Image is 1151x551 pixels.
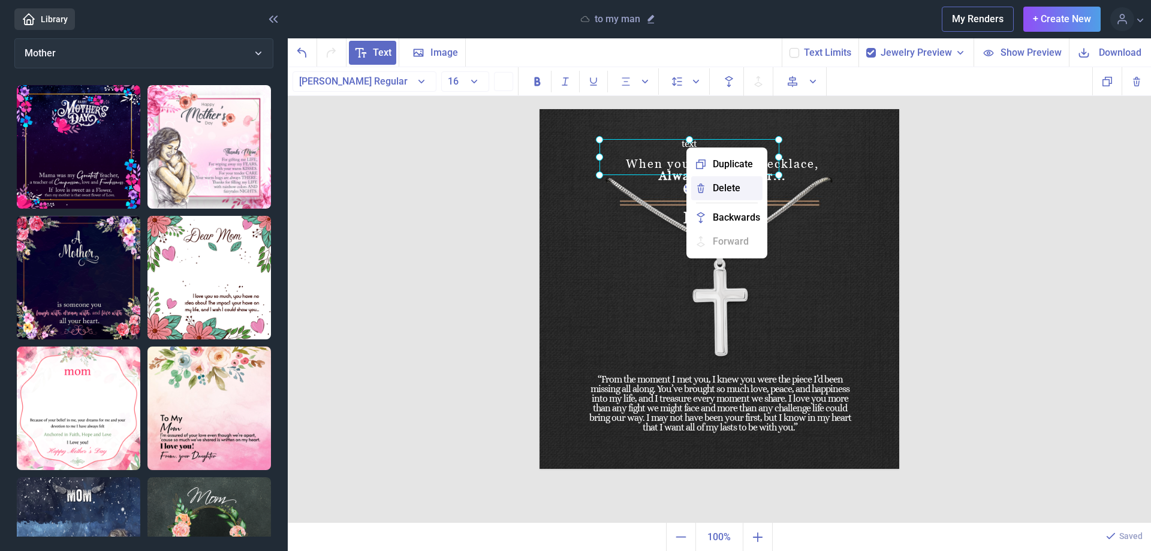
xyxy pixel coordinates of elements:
button: [PERSON_NAME] Regular [293,71,436,92]
button: > Forward [691,230,763,254]
div: I Love You [611,206,831,231]
div: When you wear this necklace, [581,158,863,191]
button: Underline [580,71,608,92]
button: 16 [441,71,489,92]
button: Backwards [715,67,744,96]
button: Mother [14,38,273,68]
b: Always remember... [659,169,786,182]
button: Show Preview [974,38,1069,67]
img: Message Card Mother day [17,347,140,470]
span: Show Preview [1001,46,1062,59]
img: Mama was my greatest teacher [17,85,140,209]
button: Text Limits [804,46,851,60]
svg: > [694,234,708,249]
button: My Renders [942,7,1014,32]
button: Backwards [691,206,763,230]
button: Forwards [744,67,773,96]
button: Duplicate [691,152,763,176]
button: Bold [523,71,552,92]
img: Dear Mom I love you so much [147,216,271,339]
button: Spacing [664,68,710,95]
a: Library [14,8,75,30]
span: Duplicate [713,157,753,171]
button: Image [399,38,466,67]
button: Redo [317,38,346,67]
span: [PERSON_NAME] Regular [299,76,408,87]
img: Thanks mom, for gifting me life [147,85,271,209]
button: + Create New [1023,7,1101,32]
button: Text [346,38,399,67]
span: 16 [448,76,459,87]
img: Mother is someone you laugh with [17,216,140,339]
span: Text [373,46,391,60]
span: Image [430,46,458,60]
span: Jewelry Preview [881,46,952,60]
span: 100% [698,525,740,549]
span: Download [1099,46,1141,59]
button: Undo [288,38,317,67]
button: Copy [1092,67,1122,95]
button: Delete [1122,67,1151,95]
span: Forward [713,234,749,249]
button: Actual size [695,523,743,551]
button: Italic [552,71,580,92]
div: “From the moment I met you, I knew you were the piece I’d been missing all along. You’ve brought ... [583,375,858,411]
span: Mother [25,47,56,59]
p: to my man [595,13,640,25]
button: Delete [691,176,763,200]
button: Download [1069,38,1151,67]
p: Saved [1119,530,1143,542]
button: Zoom out [666,523,695,551]
img: Mom - I'm assured of your love [147,347,271,470]
button: Alignment [613,68,659,95]
button: Zoom in [743,523,773,551]
button: Align to page [778,67,827,96]
img: b024.jpg [540,109,899,469]
button: Jewelry Preview [881,46,966,60]
span: Delete [713,181,740,195]
span: Backwards [713,210,760,225]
